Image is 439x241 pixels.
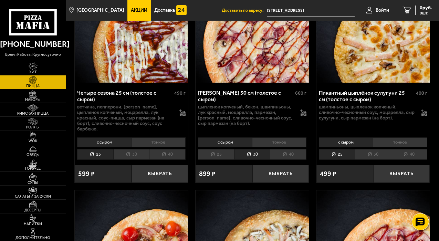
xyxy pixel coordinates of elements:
div: Четыре сезона 25 см (толстое с сыром) [77,90,173,103]
input: Ваш адрес доставки [267,4,355,17]
span: Доставка [154,8,175,13]
p: цыпленок копченый, бекон, шампиньоны, лук красный, моцарелла, пармезан, [PERSON_NAME], сливочно-ч... [198,104,296,126]
span: Акции [131,8,147,13]
li: 30 [113,149,149,160]
span: 0 руб. [420,6,432,10]
span: 490 г [174,90,186,96]
li: с сыром [198,137,252,147]
span: Доставить по адресу: [222,8,267,13]
div: [PERSON_NAME] 30 см (толстое с сыром) [198,90,293,103]
li: тонкое [373,137,427,147]
li: 25 [198,149,234,160]
span: 499 ₽ [320,170,336,177]
li: 40 [149,149,186,160]
p: шампиньоны, цыпленок копченый, сливочно-чесночный соус, моцарелла, сыр сулугуни, сыр пармезан (на... [319,104,417,121]
span: 400 г [416,90,427,96]
li: с сыром [319,137,373,147]
span: 599 ₽ [78,170,95,177]
span: 0 шт. [420,11,432,15]
li: с сыром [77,137,131,147]
li: 40 [391,149,427,160]
button: Выбрать [252,165,309,183]
span: Санкт-Петербург, Парашютная улица, 61к3 [267,4,355,17]
button: Выбрать [132,165,188,183]
span: Войти [376,8,389,13]
li: 30 [355,149,391,160]
span: 899 ₽ [199,170,216,177]
li: тонкое [252,137,306,147]
li: тонкое [131,137,186,147]
span: 660 г [295,90,306,96]
li: 25 [77,149,113,160]
li: 40 [270,149,306,160]
img: 15daf4d41897b9f0e9f617042186c801.svg [176,5,187,15]
span: [GEOGRAPHIC_DATA] [76,8,124,13]
div: Пикантный цыплёнок сулугуни 25 см (толстое с сыром) [319,90,414,103]
button: Выбрать [373,165,430,183]
p: ветчина, пепперони, [PERSON_NAME], цыпленок копченый, моцарелла, лук красный, соус-пицца, сыр пар... [77,104,175,132]
li: 30 [234,149,270,160]
li: 25 [319,149,355,160]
